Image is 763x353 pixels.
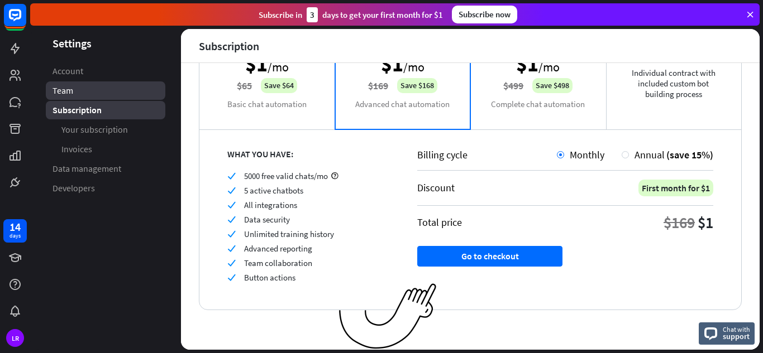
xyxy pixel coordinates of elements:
span: support [723,331,750,341]
span: Invoices [61,143,92,155]
i: check [227,215,236,224]
a: Data management [46,159,165,178]
div: Total price [417,216,462,229]
a: Your subscription [46,120,165,139]
span: Subscription [53,104,102,116]
a: Account [46,62,165,80]
div: $1 [698,212,713,233]
button: Go to checkout [417,246,562,267]
button: Open LiveChat chat widget [9,4,42,38]
i: check [227,172,236,180]
span: Data management [53,163,121,175]
span: Annual [635,148,665,161]
i: check [227,201,236,209]
span: Your subscription [61,124,128,136]
div: First month for $1 [638,180,713,196]
div: Discount [417,181,455,194]
span: Advanced reporting [244,243,312,254]
div: Subscription [199,40,259,52]
header: Settings [30,36,181,51]
span: Team collaboration [244,258,312,268]
span: (save 15%) [666,148,713,161]
a: Invoices [46,140,165,158]
img: ec979a0a656117aaf919.png [339,283,437,350]
i: check [227,230,236,238]
span: 5 active chatbots [244,185,303,196]
div: LR [6,329,24,347]
div: $169 [664,212,695,233]
i: check [227,259,236,267]
span: 5000 free valid chats/mo [244,171,328,181]
div: Subscribe in days to get your first month for $1 [259,7,443,22]
span: Button actions [244,272,295,283]
span: Developers [53,182,95,194]
a: Team [46,81,165,100]
div: WHAT YOU HAVE: [227,148,389,159]
span: Chat with [723,324,750,335]
a: Developers [46,179,165,197]
span: All integrations [244,200,297,210]
span: Data security [244,214,290,225]
span: Team [53,85,73,96]
a: 14 days [3,219,27,243]
span: Account [53,65,83,77]
div: days [9,232,21,240]
i: check [227,273,236,282]
div: 3 [307,7,318,22]
span: Monthly [570,148,604,161]
div: Billing cycle [417,148,557,161]
span: Unlimited training history [244,229,334,239]
i: check [227,186,236,195]
i: check [227,244,236,253]
div: Subscribe now [452,6,517,23]
div: 14 [9,222,21,232]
